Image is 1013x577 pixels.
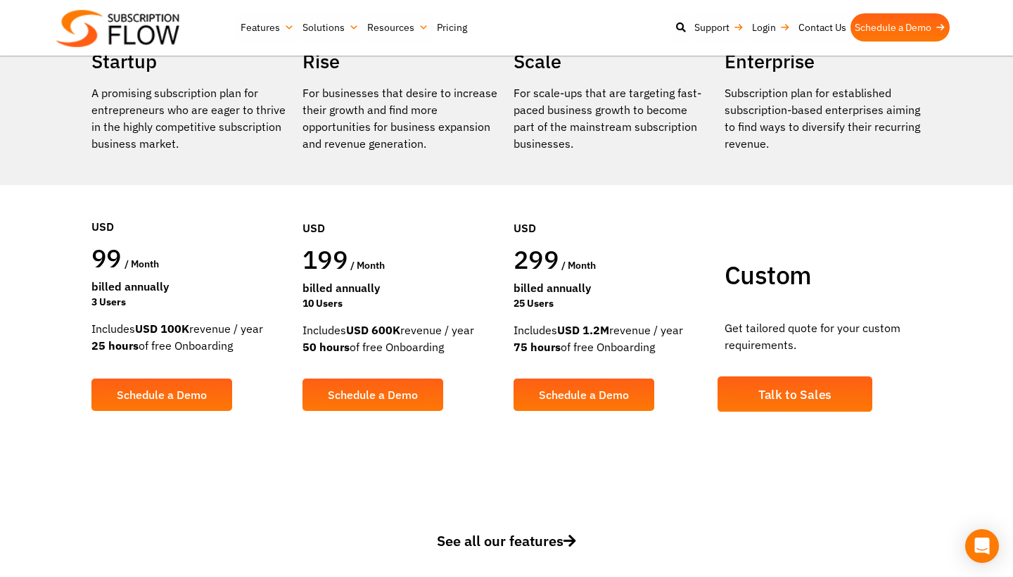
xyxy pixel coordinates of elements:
[302,84,499,152] div: For businesses that desire to increase their growth and find more opportunities for business expa...
[302,340,350,354] strong: 50 hours
[91,176,288,242] div: USD
[561,259,596,272] span: / month
[56,10,179,47] img: Subscriptionflow
[350,259,385,272] span: / month
[433,13,471,42] a: Pricing
[302,177,499,243] div: USD
[91,295,288,310] div: 3 Users
[850,13,950,42] a: Schedule a Demo
[298,13,363,42] a: Solutions
[514,322,711,355] div: Includes revenue / year of free Onboarding
[91,379,232,411] a: Schedule a Demo
[236,13,298,42] a: Features
[725,84,922,152] p: Subscription plan for established subscription-based enterprises aiming to find ways to diversify...
[514,84,711,152] div: For scale-ups that are targeting fast-paced business growth to become part of the mainstream subs...
[91,278,288,295] div: Billed Annually
[302,45,499,77] h2: Rise
[328,389,418,400] span: Schedule a Demo
[725,319,922,353] p: Get tailored quote for your custom requirements.
[514,45,711,77] h2: Scale
[514,177,711,243] div: USD
[302,296,499,311] div: 10 Users
[514,296,711,311] div: 25 Users
[758,388,832,400] span: Talk to Sales
[514,340,561,354] strong: 75 hours
[302,279,499,296] div: Billed Annually
[346,323,400,337] strong: USD 600K
[363,13,433,42] a: Resources
[91,45,288,77] h2: Startup
[965,529,999,563] div: Open Intercom Messenger
[91,338,139,353] strong: 25 hours
[437,531,576,550] span: See all our features
[135,322,189,336] strong: USD 100K
[91,531,922,573] a: See all our features
[718,376,872,412] a: Talk to Sales
[91,241,122,274] span: 99
[514,243,559,276] span: 299
[514,379,654,411] a: Schedule a Demo
[539,389,629,400] span: Schedule a Demo
[794,13,850,42] a: Contact Us
[690,13,748,42] a: Support
[91,84,288,152] p: A promising subscription plan for entrepreneurs who are eager to thrive in the highly competitive...
[514,279,711,296] div: Billed Annually
[302,243,348,276] span: 199
[557,323,609,337] strong: USD 1.2M
[117,389,207,400] span: Schedule a Demo
[302,322,499,355] div: Includes revenue / year of free Onboarding
[302,379,443,411] a: Schedule a Demo
[748,13,794,42] a: Login
[125,258,159,270] span: / month
[725,45,922,77] h2: Enterprise
[91,320,288,354] div: Includes revenue / year of free Onboarding
[725,258,811,291] span: Custom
